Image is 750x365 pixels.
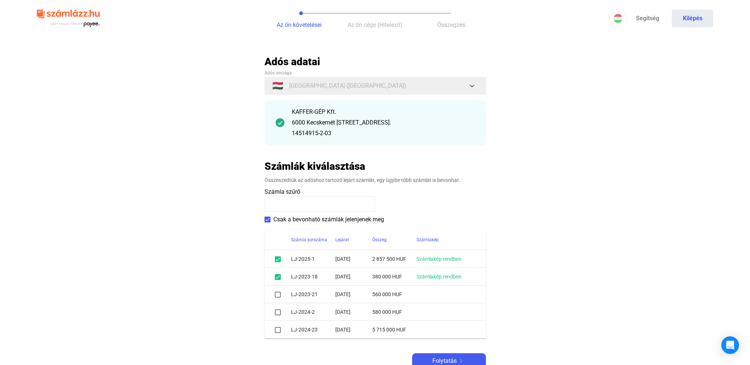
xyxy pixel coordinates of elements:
[265,176,486,184] div: Összeszedtük az adóshoz tartozó lejárt számlát, egy ügybe több számlát is bevonhat.
[335,268,372,285] td: [DATE]
[457,359,466,363] img: arrow-right-white
[289,81,406,90] span: [GEOGRAPHIC_DATA] ([GEOGRAPHIC_DATA])
[265,70,291,76] span: Adós országa
[265,55,486,68] h2: Adós adatai
[335,235,372,244] div: Lejárat
[417,235,439,244] div: Számlakép
[372,268,417,285] td: 380 000 HUF
[265,77,486,95] button: 🇭🇺[GEOGRAPHIC_DATA] ([GEOGRAPHIC_DATA])
[265,160,365,173] h2: Számlák kiválasztása
[372,321,417,338] td: 5 715 000 HUF
[335,321,372,338] td: [DATE]
[437,21,465,28] span: Összegzés
[372,285,417,303] td: 560 000 HUF
[372,303,417,321] td: 580 000 HUF
[417,256,462,262] a: Számlakép rendben
[372,250,417,268] td: 2 857 500 HUF
[276,118,284,127] img: checkmark-darker-green-circle
[417,235,477,244] div: Számlakép
[291,303,335,321] td: LJ-2024-2
[335,303,372,321] td: [DATE]
[291,268,335,285] td: LJ-2023-18
[721,336,739,354] div: Open Intercom Messenger
[292,129,475,138] div: 14514915-2-03
[672,10,713,27] button: Kilépés
[609,10,627,27] button: HU
[291,321,335,338] td: LJ-2024-23
[335,285,372,303] td: [DATE]
[372,235,417,244] div: Összeg
[614,14,622,23] img: HU
[292,108,475,116] div: KAFFER-GÉP Kft.
[372,235,387,244] div: Összeg
[335,235,349,244] div: Lejárat
[627,10,668,27] a: Segítség
[291,235,335,244] div: Számla sorszáma
[348,21,402,28] span: Az ön cége (Hitelező)
[277,21,322,28] span: Az ön követelései
[291,250,335,268] td: LJ-2025-1
[265,188,300,195] span: Számla szűrő
[291,285,335,303] td: LJ-2023-21
[291,235,327,244] div: Számla sorszáma
[272,81,283,90] span: 🇭🇺
[292,118,475,127] div: 6000 Kecskemét [STREET_ADDRESS].
[417,274,462,280] a: Számlakép rendben
[335,250,372,268] td: [DATE]
[37,7,100,31] img: szamlazzhu-logo
[273,215,384,224] span: Csak a bevonható számlák jelenjenek meg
